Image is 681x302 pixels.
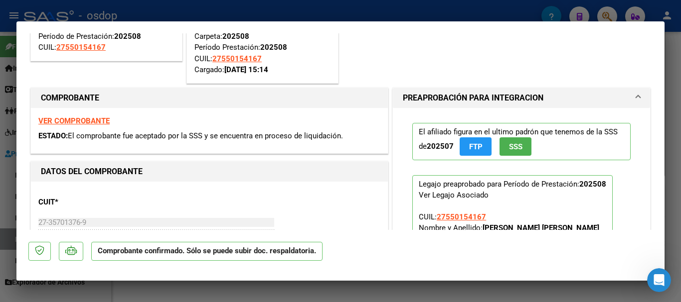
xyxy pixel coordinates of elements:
div: PREAPROBACIÓN PARA INTEGRACION [393,108,650,294]
strong: 202508 [579,180,606,189]
button: FTP [460,137,492,156]
p: Legajo preaprobado para Período de Prestación: [412,175,613,271]
span: 27550154167 [212,54,262,63]
p: CUIT [38,197,141,208]
span: CUIL: Nombre y Apellido: Período Desde: Período Hasta: Admite Dependencia: [419,212,599,265]
h1: PREAPROBACIÓN PARA INTEGRACION [403,92,543,104]
span: ESTADO: [38,131,68,140]
mat-expansion-panel-header: PREAPROBACIÓN PARA INTEGRACION [393,88,650,108]
span: 27550154167 [56,43,106,52]
p: Comprobante confirmado. Sólo se puede subir doc. respaldatoria. [91,242,323,261]
strong: 202508 [114,32,141,41]
strong: [PERSON_NAME] [PERSON_NAME] [483,223,599,232]
strong: 202508 [222,32,249,41]
strong: COMPROBANTE [41,93,99,102]
span: El comprobante fue aceptado por la SSS y se encuentra en proceso de liquidación. [68,131,343,140]
strong: 202507 [427,142,454,151]
button: SSS [500,137,531,156]
iframe: Intercom live chat [647,268,671,292]
a: VER COMPROBANTE [38,116,110,125]
p: El afiliado figura en el ultimo padrón que tenemos de la SSS de [412,123,631,160]
span: SSS [509,142,522,151]
strong: DATOS DEL COMPROBANTE [41,167,143,176]
strong: 202508 [260,43,287,52]
strong: [DATE] 15:14 [224,65,268,74]
span: 27550154167 [437,212,486,221]
div: Ver Legajo Asociado [419,190,489,201]
span: FTP [469,142,483,151]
